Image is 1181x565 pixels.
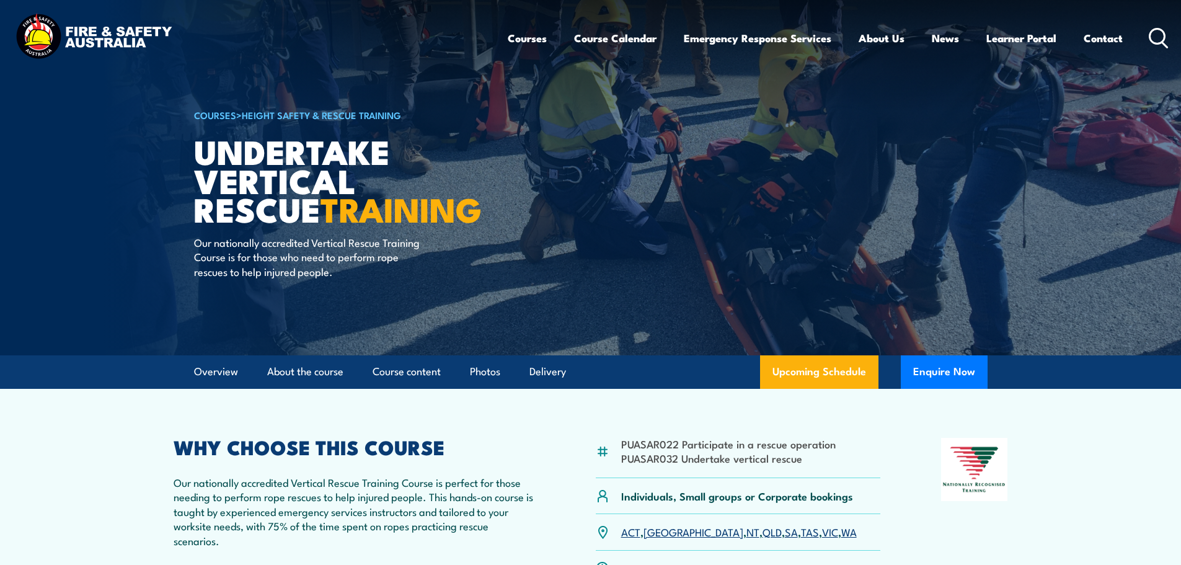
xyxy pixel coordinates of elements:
a: Overview [194,355,238,388]
a: About the course [267,355,343,388]
p: Individuals, Small groups or Corporate bookings [621,489,853,503]
a: About Us [859,22,905,55]
a: Contact [1084,22,1123,55]
p: , , , , , , , [621,525,857,539]
a: NT [746,524,759,539]
a: Height Safety & Rescue Training [242,108,401,122]
p: Our nationally accredited Vertical Rescue Training Course is for those who need to perform rope r... [194,235,420,278]
li: PUASAR022 Participate in a rescue operation [621,437,836,451]
a: Course Calendar [574,22,657,55]
p: Our nationally accredited Vertical Rescue Training Course is perfect for those needing to perform... [174,475,536,548]
button: Enquire Now [901,355,988,389]
h2: WHY CHOOSE THIS COURSE [174,438,536,455]
a: Learner Portal [986,22,1056,55]
a: News [932,22,959,55]
a: ACT [621,524,640,539]
a: Delivery [529,355,566,388]
a: Emergency Response Services [684,22,831,55]
a: COURSES [194,108,236,122]
a: Photos [470,355,500,388]
a: Courses [508,22,547,55]
a: SA [785,524,798,539]
img: Nationally Recognised Training logo. [941,438,1008,501]
a: Upcoming Schedule [760,355,878,389]
a: QLD [763,524,782,539]
h6: > [194,107,500,122]
a: WA [841,524,857,539]
a: [GEOGRAPHIC_DATA] [644,524,743,539]
h1: Undertake Vertical Rescue [194,136,500,223]
li: PUASAR032 Undertake vertical rescue [621,451,836,465]
strong: TRAINING [321,182,482,234]
a: VIC [822,524,838,539]
a: TAS [801,524,819,539]
a: Course content [373,355,441,388]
